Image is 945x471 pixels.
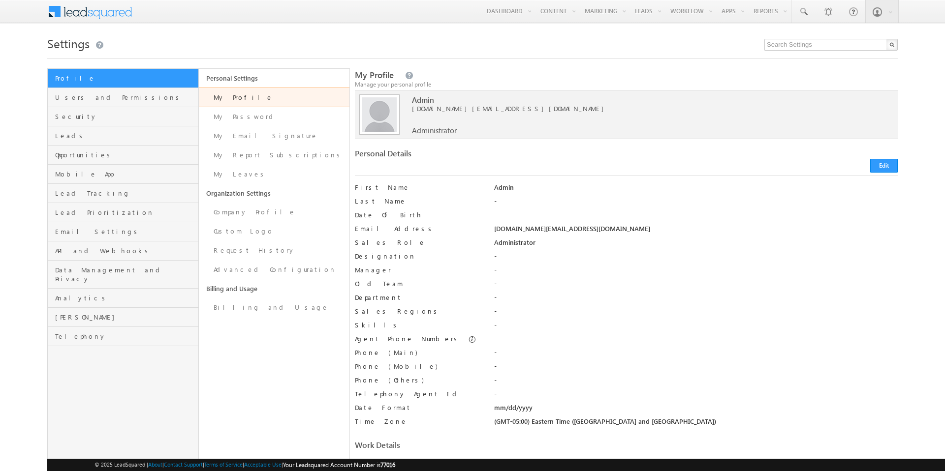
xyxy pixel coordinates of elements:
a: Billing and Usage [199,279,350,298]
span: Admin [412,95,846,104]
a: Profile [48,69,198,88]
label: Phone (Others) [355,376,480,384]
div: - [494,279,898,293]
a: My Password [199,107,350,126]
span: Analytics [55,294,196,302]
label: Old Team [355,279,480,288]
label: Sales Role [355,238,480,247]
label: Designation [355,252,480,261]
div: - [494,321,898,334]
a: Email Settings [48,222,198,241]
div: mm/dd/yyyy [494,403,898,417]
a: My Profile [199,88,350,107]
a: Custom Logo [199,222,350,241]
a: Organization Settings [199,184,350,203]
label: Date Of Birth [355,210,480,219]
span: 77016 [380,461,395,469]
label: Department [355,293,480,302]
a: Security [48,107,198,126]
div: - [494,252,898,265]
div: - [494,307,898,321]
a: My Report Subscriptions [199,146,350,165]
span: [DOMAIN_NAME][EMAIL_ADDRESS][DOMAIN_NAME] [412,104,846,113]
span: Profile [55,74,196,83]
span: API and Webhooks [55,246,196,255]
a: My Email Signature [199,126,350,146]
input: Search Settings [764,39,898,51]
a: Request History [199,241,350,260]
span: [PERSON_NAME] [55,313,196,322]
div: - [494,265,898,279]
label: Time Zone [355,417,480,426]
label: Manager [355,265,480,274]
div: [DOMAIN_NAME][EMAIL_ADDRESS][DOMAIN_NAME] [494,224,898,238]
div: Admin [494,183,898,197]
a: My Leaves [199,165,350,184]
span: Data Management and Privacy [55,265,196,283]
a: Mobile App [48,165,198,184]
label: Agent Phone Numbers [355,334,461,343]
div: - [494,362,898,376]
div: (GMT-05:00) Eastern Time ([GEOGRAPHIC_DATA] and [GEOGRAPHIC_DATA]) [494,417,898,431]
div: Work Details [355,441,619,454]
a: Data Management and Privacy [48,261,198,289]
a: Lead Tracking [48,184,198,203]
span: Leads [55,131,196,140]
a: Advanced Configuration [199,260,350,279]
div: - [494,197,898,210]
div: - [494,389,898,403]
a: Opportunities [48,146,198,165]
div: - [494,293,898,307]
span: Lead Prioritization [55,208,196,217]
button: Edit [870,159,898,173]
span: Settings [47,35,90,51]
div: - [494,348,898,362]
span: Users and Permissions [55,93,196,102]
div: - [494,334,898,348]
span: Security [55,112,196,121]
a: [PERSON_NAME] [48,308,198,327]
a: Analytics [48,289,198,308]
a: Users and Permissions [48,88,198,107]
a: Lead Prioritization [48,203,198,222]
span: My Profile [355,69,394,81]
span: Email Settings [55,227,196,236]
div: - [494,376,898,389]
a: Company Profile [199,203,350,222]
label: Phone (Mobile) [355,362,438,371]
span: Mobile App [55,170,196,178]
a: Personal Settings [199,69,350,88]
a: Leads [48,126,198,146]
a: Billing and Usage [199,298,350,317]
span: Telephony [55,332,196,341]
a: Contact Support [164,461,203,468]
div: Manage your personal profile [355,80,898,89]
span: Opportunities [55,150,196,159]
label: Date Format [355,403,480,412]
span: © 2025 LeadSquared | | | | | [94,460,395,470]
div: Personal Details [355,149,619,163]
label: Telephony Agent Id [355,389,480,398]
label: First Name [355,183,480,192]
a: API and Webhooks [48,241,198,261]
label: Email Address [355,224,480,233]
span: Your Leadsquared Account Number is [283,461,395,469]
a: Acceptable Use [244,461,282,468]
span: Lead Tracking [55,189,196,198]
span: Administrator [412,126,457,135]
label: Sales Regions [355,307,480,316]
a: Telephony [48,327,198,346]
a: About [148,461,162,468]
div: Administrator [494,238,898,252]
a: Terms of Service [204,461,243,468]
label: Phone (Main) [355,348,480,357]
label: Last Name [355,197,480,206]
label: Skills [355,321,480,329]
